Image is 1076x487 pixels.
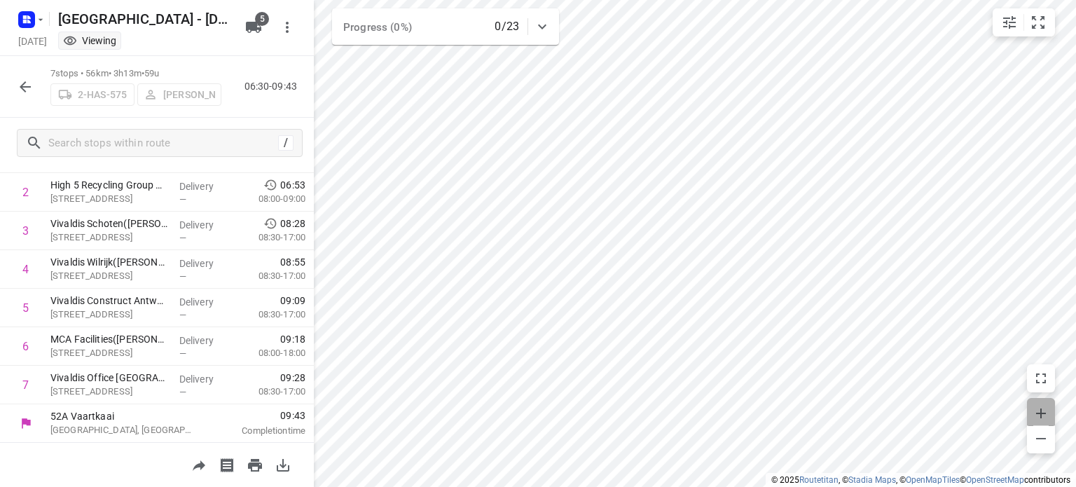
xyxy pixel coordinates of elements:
p: Vivaldis Wilrijk(Régis Birgel) [50,255,168,269]
input: Search stops within route [48,132,278,154]
p: 08:30-17:00 [236,385,305,399]
span: — [179,233,186,243]
div: small contained button group [993,8,1055,36]
div: 3 [22,224,29,238]
span: 08:28 [280,217,305,231]
p: Delivery [179,334,231,348]
span: — [179,310,186,320]
span: — [179,387,186,397]
svg: Early [263,178,277,192]
p: [GEOGRAPHIC_DATA], [GEOGRAPHIC_DATA] [50,423,196,437]
p: Completion time [213,424,305,438]
p: Delivery [179,295,231,309]
p: 08:30-17:00 [236,231,305,245]
p: Kleinesteenweg 10, Wilrijk [50,269,168,283]
p: 7 stops • 56km • 3h13m [50,67,221,81]
a: Stadia Maps [848,475,896,485]
p: Vivaldis Schoten(Régis Birgel) [50,217,168,231]
a: OpenStreetMap [966,475,1024,485]
p: Vivaldis Construct Antwerpen(Régis Birgel) [50,294,168,308]
span: — [179,348,186,359]
div: 2 [22,186,29,199]
p: Delivery [179,179,231,193]
a: Routetitan [799,475,839,485]
li: © 2025 , © , © © contributors [771,475,1070,485]
div: 4 [22,263,29,276]
span: Print route [241,458,269,471]
p: 06:30-09:43 [244,79,303,94]
p: MCA Facilities(Leen Van Geldorp) [50,332,168,346]
p: [STREET_ADDRESS] [50,308,168,322]
span: 09:43 [213,409,305,423]
p: 08:30-17:00 [236,269,305,283]
span: • [142,68,144,78]
span: 08:55 [280,255,305,269]
p: De Gerlachekaai 20, Antwerpen [50,346,168,360]
p: Delivery [179,256,231,270]
span: Progress (0%) [343,21,412,34]
div: 6 [22,340,29,353]
p: Churchilllaan 14, Schoten [50,231,168,245]
span: Share route [185,458,213,471]
span: — [179,194,186,205]
p: Haminastraat 25, Antwerpen [50,192,168,206]
p: Delivery [179,372,231,386]
button: 5 [240,13,268,41]
div: You are currently in view mode. To make any changes, go to edit project. [63,34,116,48]
p: Vivaldis Office Antwerpen(Régis Birgel) [50,371,168,385]
div: Progress (0%)0/23 [332,8,559,45]
p: 08:00-18:00 [236,346,305,360]
p: Frankrijklei 126, Antwerpen [50,385,168,399]
p: Delivery [179,218,231,232]
span: Download route [269,458,297,471]
div: 7 [22,378,29,392]
div: 5 [22,301,29,315]
span: 5 [255,12,269,26]
button: Map settings [995,8,1023,36]
span: 09:28 [280,371,305,385]
p: High 5 Recycling Group NV(Emilie Huybrechts) [50,178,168,192]
svg: Early [263,217,277,231]
span: — [179,271,186,282]
button: More [273,13,301,41]
a: OpenMapTiles [906,475,960,485]
p: 08:00-09:00 [236,192,305,206]
span: 59u [144,68,159,78]
p: 52A Vaartkaai [50,409,196,423]
p: 0/23 [495,18,519,35]
span: 06:53 [280,178,305,192]
div: / [278,135,294,151]
span: 09:18 [280,332,305,346]
button: Fit zoom [1024,8,1052,36]
span: 09:09 [280,294,305,308]
p: 08:30-17:00 [236,308,305,322]
span: Print shipping labels [213,458,241,471]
